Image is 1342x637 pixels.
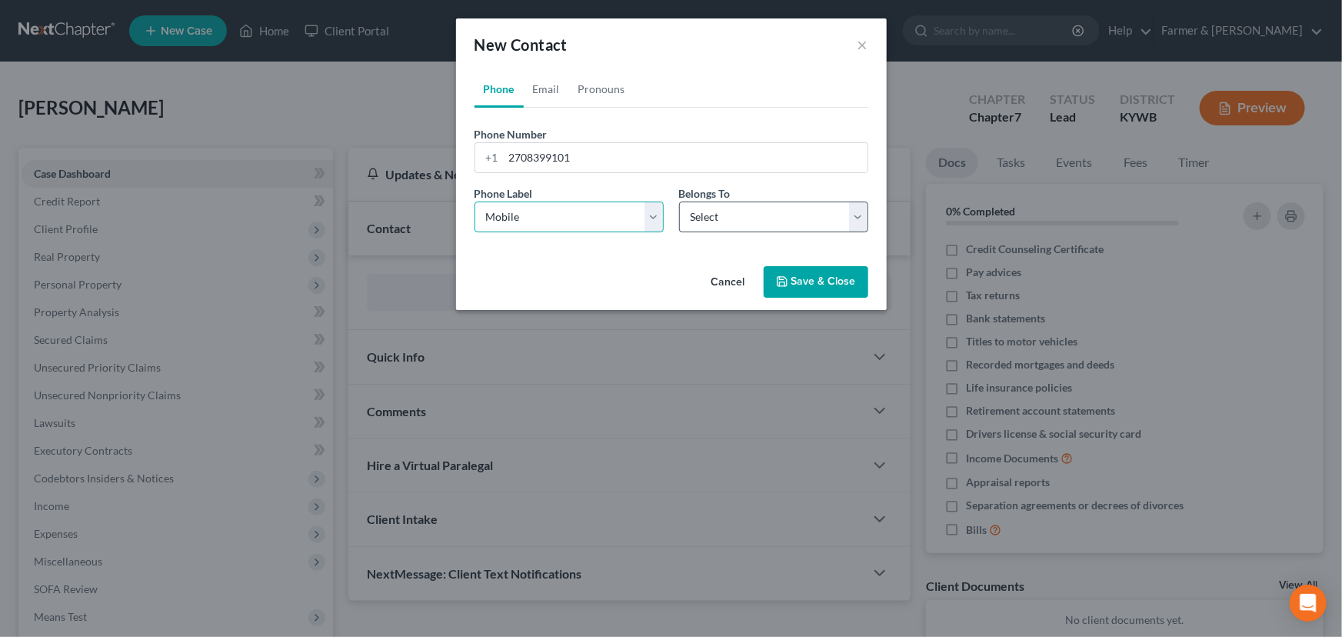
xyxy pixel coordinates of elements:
a: Email [524,71,569,108]
input: ###-###-#### [504,143,867,172]
span: Belongs To [679,187,731,200]
a: Phone [475,71,524,108]
span: Phone Label [475,187,533,200]
div: Open Intercom Messenger [1290,585,1327,622]
span: New Contact [475,35,568,54]
a: Pronouns [569,71,634,108]
div: +1 [475,143,504,172]
button: × [857,35,868,54]
button: Save & Close [764,266,868,298]
span: Phone Number [475,128,548,141]
button: Cancel [699,268,758,298]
